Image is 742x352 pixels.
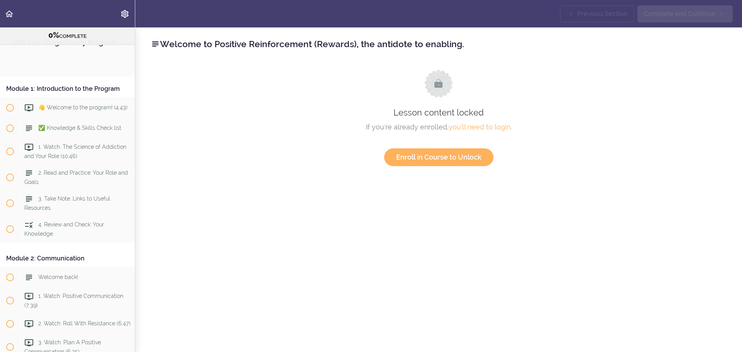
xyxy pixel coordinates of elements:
[38,104,128,111] span: 👋 Welcome to the program! (4:43)
[48,31,59,40] span: 0%
[158,121,719,133] div: If you're already enrolled, .
[449,123,511,131] a: you'll need to login
[24,144,126,159] span: 1. Watch: The Science of Addiction and Your Role (10:46)
[24,293,123,308] span: 1. Watch: Positive Communication (7:39)
[644,9,715,19] span: Complete and Continue
[5,9,14,19] svg: Back to course curriculum
[38,320,131,326] span: 2. Watch: Roll With Resistance (6:47)
[38,274,78,280] span: Welcome back!
[577,9,628,19] span: Previous Section
[384,148,494,166] a: Enroll in Course to Unlock
[10,31,125,41] div: COMPLETE
[637,5,733,22] a: Complete and Continue
[560,5,634,22] a: Previous Section
[24,170,128,185] span: 2. Read and Practice: Your Role and Goals
[24,196,110,211] span: 3. Take Note: Links to Useful Resources
[151,37,727,51] h2: Welcome to Positive Reinforcement (Rewards), the antidote to enabling.
[24,221,104,236] span: 4. Review and Check: Your Knowledge
[120,9,129,19] svg: Settings Menu
[38,125,121,131] span: ✅ Knowledge & Skills Check list
[158,70,719,166] div: Lesson content locked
